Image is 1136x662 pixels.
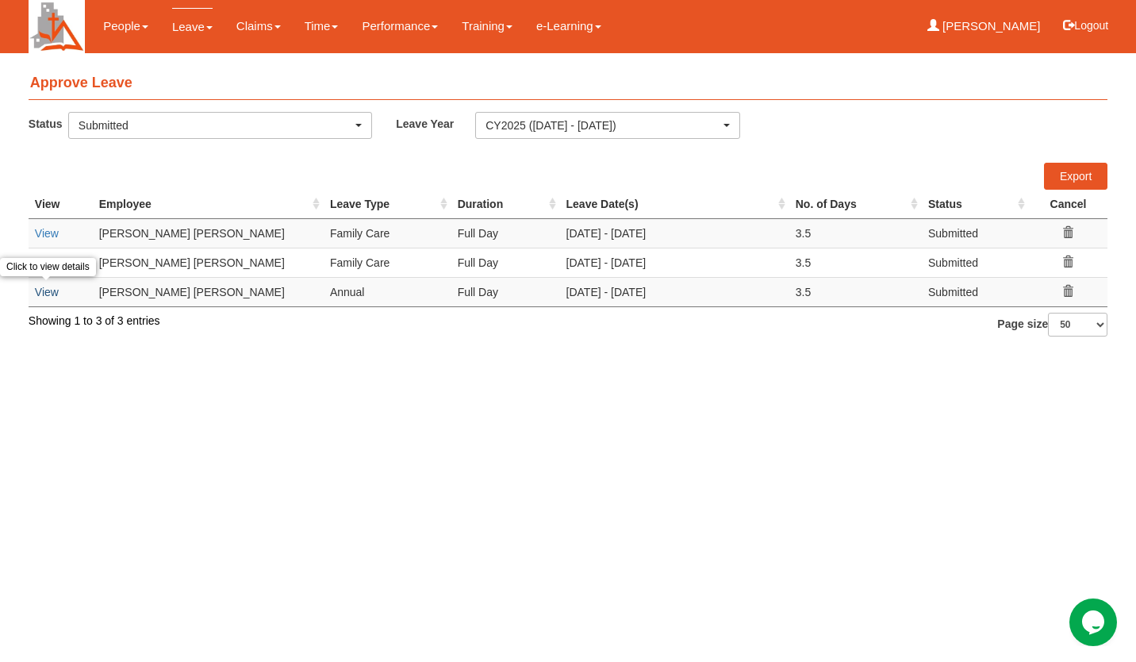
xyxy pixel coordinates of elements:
[1029,190,1107,219] th: Cancel
[485,117,720,133] div: CY2025 ([DATE] - [DATE])
[922,277,1029,306] td: Submitted
[997,313,1107,337] label: Page size
[536,8,601,44] a: e-Learning
[927,8,1041,44] a: [PERSON_NAME]
[68,112,372,139] button: Submitted
[1069,598,1120,646] iframe: chat widget
[922,190,1029,219] th: Status : activate to sort column ascending
[560,277,789,306] td: [DATE] - [DATE]
[396,112,475,135] label: Leave Year
[305,8,339,44] a: Time
[35,227,59,240] a: View
[35,286,59,298] a: View
[103,8,148,44] a: People
[451,218,560,248] td: Full Day
[29,112,68,135] label: Status
[172,8,213,45] a: Leave
[560,190,789,219] th: Leave Date(s) : activate to sort column ascending
[475,112,739,139] button: CY2025 ([DATE] - [DATE])
[462,8,512,44] a: Training
[560,218,789,248] td: [DATE] - [DATE]
[451,248,560,277] td: Full Day
[1048,313,1107,337] select: Page size
[1052,6,1119,44] button: Logout
[922,248,1029,277] td: Submitted
[324,248,451,277] td: Family Care
[362,8,438,44] a: Performance
[789,190,922,219] th: No. of Days : activate to sort column ascending
[560,248,789,277] td: [DATE] - [DATE]
[93,248,324,277] td: [PERSON_NAME] [PERSON_NAME]
[93,277,324,306] td: [PERSON_NAME] [PERSON_NAME]
[324,218,451,248] td: Family Care
[29,67,1107,100] h4: Approve Leave
[1044,163,1107,190] a: Export
[789,248,922,277] td: 3.5
[324,190,451,219] th: Leave Type : activate to sort column ascending
[324,277,451,306] td: Annual
[79,117,352,133] div: Submitted
[236,8,281,44] a: Claims
[29,190,93,219] th: View
[93,218,324,248] td: [PERSON_NAME] [PERSON_NAME]
[789,277,922,306] td: 3.5
[922,218,1029,248] td: Submitted
[789,218,922,248] td: 3.5
[93,190,324,219] th: Employee : activate to sort column ascending
[451,190,560,219] th: Duration : activate to sort column ascending
[451,277,560,306] td: Full Day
